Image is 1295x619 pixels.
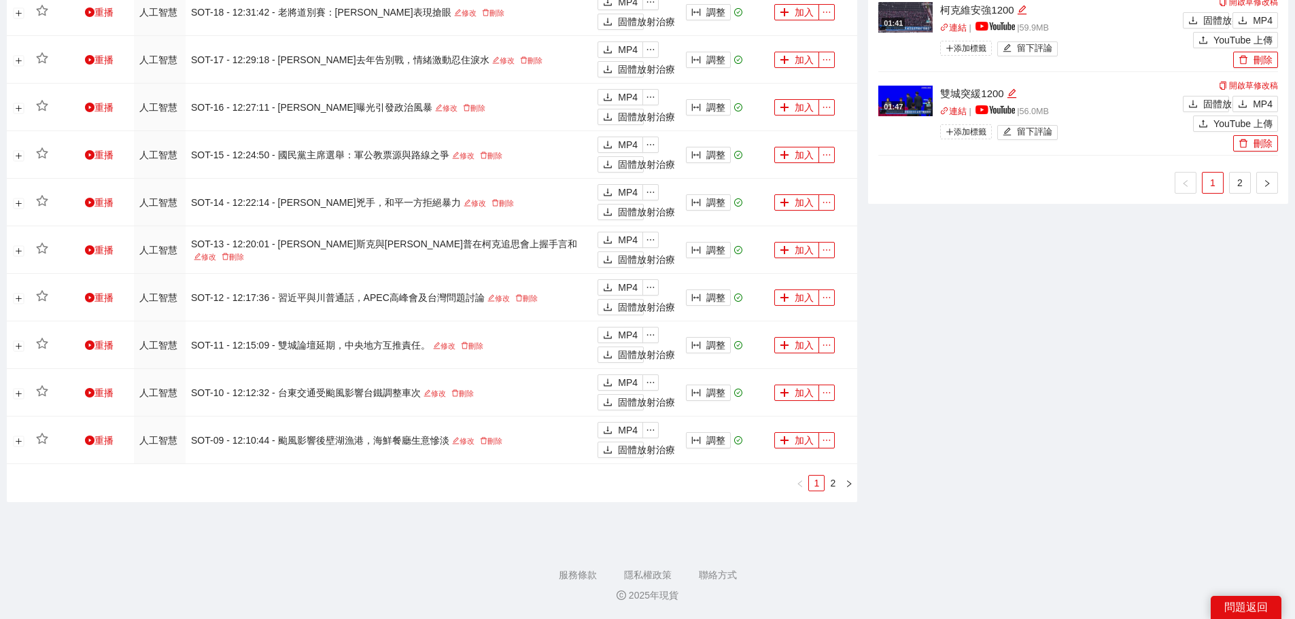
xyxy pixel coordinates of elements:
font: 2 [1237,177,1243,188]
button: 上傳YouTube 上傳 [1193,32,1278,48]
font: 調整 [706,54,725,65]
span: 列寬 [691,150,701,161]
button: 列寬調整 [686,4,731,20]
span: 下載 [603,397,612,408]
font: 重播 [94,102,114,113]
font: 修改 [443,104,457,112]
span: 下載 [1238,16,1247,26]
font: 重播 [94,197,114,208]
span: 遊戲圈 [85,55,94,65]
span: 省略 [819,150,834,160]
font: 加入 [795,102,814,113]
font: 01:47 [884,103,903,111]
font: 加入 [795,292,814,303]
span: 刪除 [480,152,487,159]
span: 下載 [603,330,612,341]
button: 加加入 [774,194,819,211]
font: 修改 [441,342,455,350]
button: 列寬調整 [686,289,731,306]
font: MP4 [618,139,638,150]
li: 1 [1202,172,1224,194]
span: 下載 [603,92,612,103]
font: 重播 [94,387,114,398]
font: 加入 [795,387,814,398]
img: 8e366d30-8127-41ef-98f9-e3ed60311d34.jpg [878,2,933,33]
span: 加 [780,55,789,66]
span: 下載 [603,378,612,389]
button: 省略 [642,184,659,200]
font: 修改 [462,9,477,17]
font: 刪除 [1254,138,1273,149]
div: 編輯 [1007,86,1017,102]
button: 省略 [818,385,835,401]
span: 編輯 [452,437,460,444]
span: 省略 [643,45,658,54]
button: 省略 [642,232,659,248]
span: 刪除 [463,104,470,111]
button: 省略 [818,194,835,211]
button: 列寬調整 [686,194,731,211]
span: 加 [780,7,789,18]
font: MP4 [618,187,638,198]
button: 展開行 [14,388,24,399]
button: 省略 [642,41,659,58]
span: 關聯 [940,107,949,116]
span: 左邊 [796,480,804,488]
button: 省略 [642,327,659,343]
button: 展開行 [14,198,24,209]
font: 刪除 [468,342,483,350]
font: MP4 [618,425,638,436]
font: YouTube 上傳 [1213,35,1273,46]
span: 編輯 [464,199,471,207]
font: 調整 [706,292,725,303]
li: 2 [1229,172,1251,194]
button: 展開行 [14,103,24,113]
span: 下載 [1188,99,1198,110]
font: 調整 [706,149,725,160]
span: 列寬 [691,198,701,209]
span: 編輯 [424,389,431,397]
span: 省略 [819,245,834,255]
button: 加加入 [774,4,819,20]
font: 調整 [706,340,725,351]
span: 省略 [819,55,834,65]
button: 下載固體放射治療 [1183,12,1229,29]
span: 編輯 [194,253,201,260]
span: 下載 [603,207,612,218]
span: 下載 [603,17,612,28]
span: 下載 [603,112,612,123]
span: 下載 [603,65,612,75]
button: 下載MP4 [598,422,643,438]
span: 下載 [603,235,612,246]
span: 左邊 [1181,179,1190,188]
font: MP4 [618,377,638,388]
font: 修改 [500,56,515,65]
font: 修改 [460,437,474,445]
button: 下載固體放射治療 [598,204,644,220]
font: 固體放射治療 [618,159,675,170]
span: 上傳 [1198,119,1208,130]
button: 下載固體放射治療 [598,347,644,363]
span: 列寬 [691,436,701,446]
font: YouTube 上傳 [1213,118,1273,129]
button: 省略 [642,137,659,153]
button: 加加入 [774,385,819,401]
span: 省略 [643,235,658,245]
span: 省略 [819,293,834,302]
button: 加加入 [774,52,819,68]
button: 列寬調整 [686,432,731,448]
li: 下一頁 [841,475,857,491]
font: 調整 [706,387,725,398]
span: 省略 [819,340,834,350]
font: 加入 [795,245,814,255]
button: 下載MP4 [598,41,643,58]
button: 列寬調整 [686,337,731,353]
font: MP4 [618,234,638,245]
span: 省略 [643,92,658,102]
button: 省略 [818,242,835,258]
span: 下載 [603,160,612,171]
font: 固體放射治療 [618,397,675,408]
button: 省略 [818,432,835,448]
span: 上傳 [1198,35,1208,46]
font: MP4 [618,92,638,103]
